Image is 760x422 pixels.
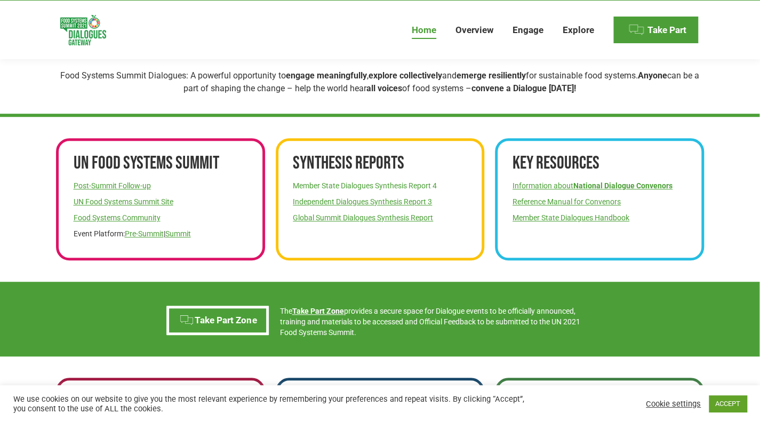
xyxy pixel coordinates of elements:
[279,306,593,338] div: The provides a secure space for Dialogue events to be officially announced, training and material...
[573,181,673,190] strong: National Dialogue Convenors
[60,15,106,45] img: Food Systems Summit Dialogues
[628,22,644,38] img: Menu icon
[513,181,673,190] a: Information aboutNational Dialogue Convenors
[125,229,164,238] a: Pre-Summit
[293,197,432,206] a: Independent Dialogues Synthesis Report 3
[513,152,687,175] h2: Key resources
[455,25,493,36] span: Overview
[293,152,404,174] a: Synthesis Reports
[513,25,543,36] span: Engage
[457,70,526,81] strong: emerge resiliently
[412,25,436,36] span: Home
[513,213,629,222] a: Member State Dialogues Handbook
[74,213,161,222] a: Food Systems Community
[709,395,747,412] a: ACCEPT
[74,228,248,239] p: Event Platform: |
[293,213,433,222] a: Global Summit Dialogues Synthesis Report
[165,229,191,238] a: Summit
[646,399,701,409] a: Cookie settings
[74,197,173,206] a: UN Food Systems Summit Site
[369,70,442,81] strong: explore collectively
[563,25,594,36] span: Explore
[13,394,527,413] div: We use cookies on our website to give you the most relevant experience by remembering your prefer...
[60,69,700,95] p: Food Systems Summit Dialogues: A powerful opportunity to , and for sustainable food systems. can ...
[166,306,269,335] a: cTake Part Zone
[293,181,437,190] a: Member State Dialogues Synthesis Report 4
[286,70,367,81] strong: engage meaningfully
[513,197,621,206] a: Reference Manual for Convenors
[471,83,576,93] strong: convene a Dialogue [DATE]!
[74,181,151,190] a: Post-Summit Follow-up
[638,70,667,81] strong: Anyone
[292,307,343,315] a: Take Part Zone
[74,152,248,175] h2: UN Food Systems Summit
[366,83,402,93] strong: all voices
[647,25,686,36] span: Take Part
